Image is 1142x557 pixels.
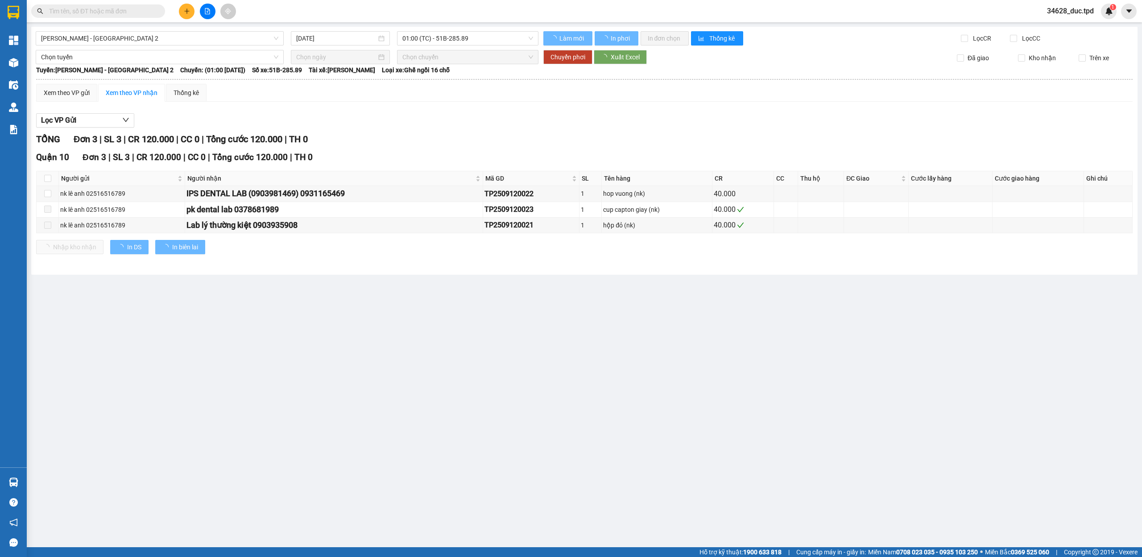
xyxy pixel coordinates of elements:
[117,244,127,250] span: loading
[9,58,18,67] img: warehouse-icon
[225,8,231,14] span: aim
[8,6,19,19] img: logo-vxr
[137,152,181,162] span: CR 120.000
[743,549,782,556] strong: 1900 633 818
[714,204,773,215] div: 40.000
[208,152,210,162] span: |
[483,218,579,233] td: TP2509120021
[641,31,689,45] button: In đơn chọn
[402,32,534,45] span: 01:00 (TC) - 51B-285.89
[969,33,993,43] span: Lọc CR
[162,244,172,250] span: loading
[36,66,174,74] b: Tuyến: [PERSON_NAME] - [GEOGRAPHIC_DATA] 2
[124,134,126,144] span: |
[127,242,141,252] span: In DS
[402,50,534,64] span: Chọn chuyến
[155,240,205,254] button: In biên lai
[60,205,183,215] div: nk lê anh 02516516789
[543,31,592,45] button: Làm mới
[9,125,18,134] img: solution-icon
[296,33,377,43] input: 13/09/2025
[1111,4,1114,10] span: 1
[37,8,43,14] span: search
[1121,4,1137,19] button: caret-down
[846,173,899,183] span: ĐC Giao
[993,171,1084,186] th: Cước giao hàng
[601,54,611,60] span: loading
[1084,171,1133,186] th: Ghi chú
[9,36,18,45] img: dashboard-icon
[74,134,97,144] span: Đơn 3
[132,152,134,162] span: |
[1110,4,1116,10] sup: 1
[184,8,190,14] span: plus
[9,103,18,112] img: warehouse-icon
[36,152,69,162] span: Quận 10
[985,547,1049,557] span: Miền Bắc
[581,189,600,198] div: 1
[60,220,183,230] div: nk lê anh 02516516789
[61,173,176,183] span: Người gửi
[60,189,183,198] div: nk lê anh 02516516789
[108,152,111,162] span: |
[49,6,154,16] input: Tìm tên, số ĐT hoặc mã đơn
[181,134,199,144] span: CC 0
[41,32,278,45] span: Phương Lâm - Sài Gòn 2
[252,65,302,75] span: Số xe: 51B-285.89
[110,240,149,254] button: In DS
[289,134,308,144] span: TH 0
[36,134,60,144] span: TỔNG
[206,134,282,144] span: Tổng cước 120.000
[980,550,983,554] span: ⚪️
[285,134,287,144] span: |
[581,220,600,230] div: 1
[691,31,743,45] button: bar-chartThống kê
[559,33,585,43] span: Làm mới
[188,152,206,162] span: CC 0
[9,80,18,90] img: warehouse-icon
[737,222,744,229] span: check
[122,116,129,124] span: down
[543,50,592,64] button: Chuyển phơi
[183,152,186,162] span: |
[99,134,102,144] span: |
[964,53,993,63] span: Đã giao
[296,52,377,62] input: Chọn ngày
[187,173,474,183] span: Người nhận
[1018,33,1042,43] span: Lọc CC
[9,518,18,527] span: notification
[484,219,578,231] div: TP2509120021
[1092,549,1099,555] span: copyright
[174,88,199,98] div: Thống kê
[106,88,157,98] div: Xem theo VP nhận
[290,152,292,162] span: |
[737,206,744,213] span: check
[712,171,774,186] th: CR
[204,8,211,14] span: file-add
[1125,7,1133,15] span: caret-down
[176,134,178,144] span: |
[202,134,204,144] span: |
[798,171,844,186] th: Thu hộ
[41,50,278,64] span: Chọn tuyến
[602,171,712,186] th: Tên hàng
[309,65,375,75] span: Tài xế: [PERSON_NAME]
[774,171,798,186] th: CC
[595,31,638,45] button: In phơi
[485,173,570,183] span: Mã GD
[179,4,194,19] button: plus
[709,33,736,43] span: Thống kê
[603,189,711,198] div: hop vuong (nk)
[36,113,134,128] button: Lọc VP Gửi
[104,134,121,144] span: SL 3
[909,171,993,186] th: Cước lấy hàng
[9,538,18,547] span: message
[186,203,482,216] div: pk dental lab 0378681989
[180,65,245,75] span: Chuyến: (01:00 [DATE])
[699,547,782,557] span: Hỗ trợ kỹ thuật:
[186,219,482,231] div: Lab lý thường kiệt 0903935908
[483,186,579,202] td: TP2509120022
[579,171,602,186] th: SL
[1086,53,1113,63] span: Trên xe
[603,220,711,230] div: hộp đỏ (nk)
